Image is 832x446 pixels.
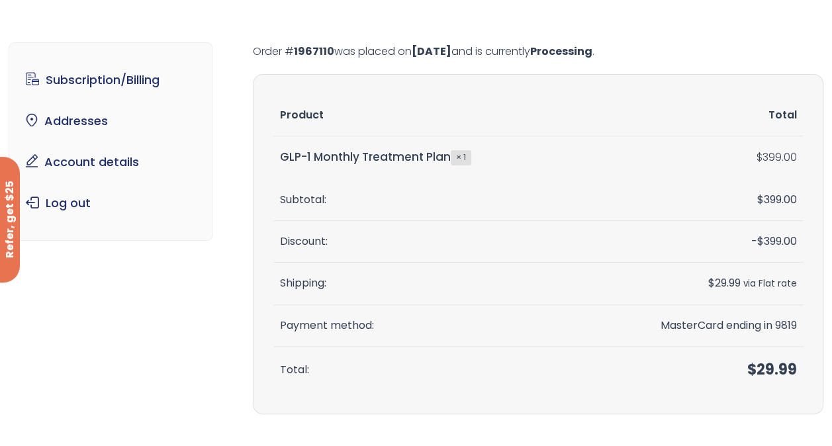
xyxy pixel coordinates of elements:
[747,359,796,380] span: 29.99
[747,359,756,380] span: $
[273,347,579,394] th: Total:
[743,277,796,290] small: via Flat rate
[708,275,714,290] span: $
[19,66,202,94] a: Subscription/Billing
[273,305,579,347] th: Payment method:
[579,305,803,347] td: MasterCard ending in 9819
[19,148,202,176] a: Account details
[294,44,334,59] mark: 1967110
[756,150,796,165] bdi: 399.00
[19,189,202,217] a: Log out
[708,275,740,290] span: 29.99
[19,107,202,135] a: Addresses
[579,95,803,136] th: Total
[273,136,579,179] td: GLP-1 Monthly Treatment Plan
[273,179,579,221] th: Subtotal:
[757,234,763,249] span: $
[756,150,762,165] span: $
[412,44,451,59] mark: [DATE]
[253,42,823,61] p: Order # was placed on and is currently .
[757,192,796,207] span: 399.00
[9,42,212,241] nav: Account pages
[273,95,579,136] th: Product
[757,192,763,207] span: $
[757,234,796,249] span: 399.00
[530,44,592,59] mark: Processing
[273,221,579,263] th: Discount:
[273,263,579,304] th: Shipping:
[579,221,803,263] td: -
[451,150,471,165] strong: × 1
